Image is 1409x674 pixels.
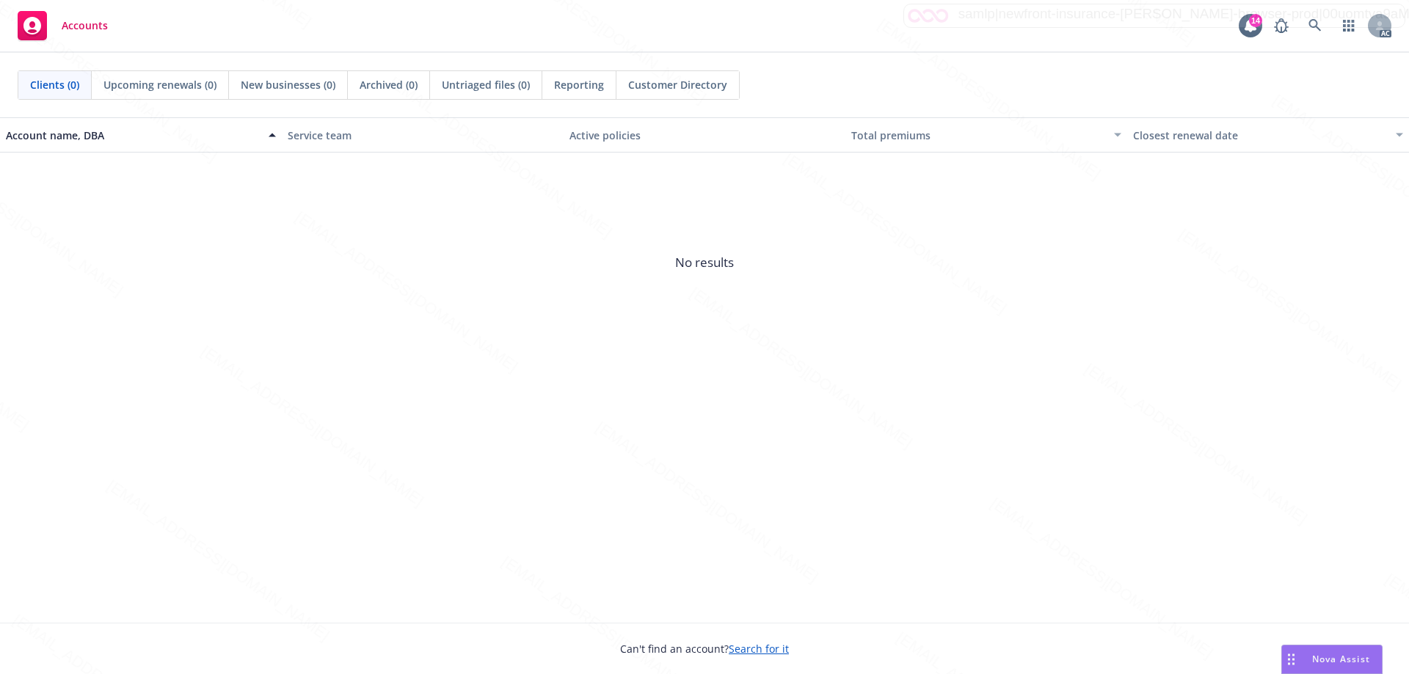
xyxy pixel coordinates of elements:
a: Switch app [1334,11,1364,40]
button: Active policies [564,117,845,153]
div: Active policies [569,128,840,143]
span: Customer Directory [628,77,727,92]
a: Search [1300,11,1330,40]
span: Upcoming renewals (0) [103,77,216,92]
span: Nova Assist [1312,653,1370,665]
div: Account name, DBA [6,128,260,143]
a: Accounts [12,5,114,46]
div: Closest renewal date [1133,128,1387,143]
a: Report a Bug [1267,11,1296,40]
button: Total premiums [845,117,1127,153]
span: Untriaged files (0) [442,77,530,92]
span: Archived (0) [360,77,418,92]
span: New businesses (0) [241,77,335,92]
button: Closest renewal date [1127,117,1409,153]
div: Service team [288,128,558,143]
div: 14 [1249,14,1262,27]
span: Accounts [62,20,108,32]
span: Clients (0) [30,77,79,92]
span: Can't find an account? [620,641,789,656]
div: Total premiums [851,128,1105,143]
span: Reporting [554,77,604,92]
div: Drag to move [1282,645,1300,673]
button: Service team [282,117,564,153]
a: Search for it [729,642,789,656]
button: Nova Assist [1281,645,1383,674]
